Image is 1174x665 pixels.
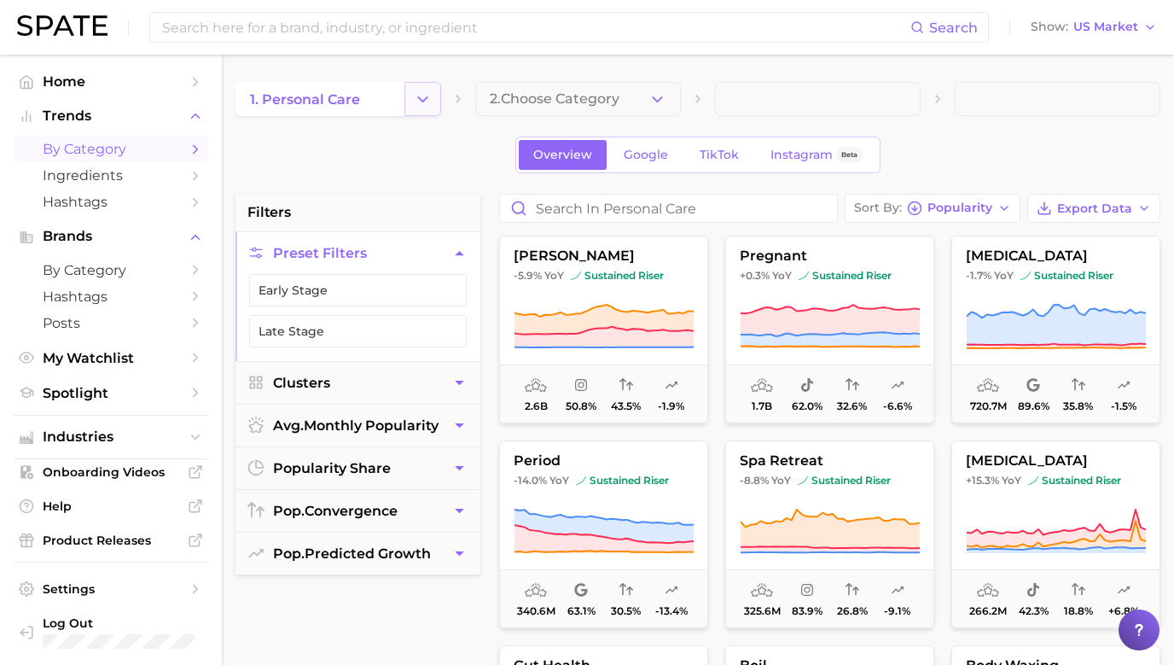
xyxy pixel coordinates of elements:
[1057,201,1132,216] span: Export Data
[574,376,588,396] span: popularity share: Instagram
[951,236,1160,423] button: [MEDICAL_DATA]-1.7% YoYsustained risersustained riser720.7m89.6%35.8%-1.5%
[1111,400,1136,412] span: -1.5%
[43,108,179,124] span: Trends
[726,453,933,469] span: spa retreat
[517,605,555,617] span: 340.6m
[404,82,441,116] button: Change Category
[475,82,681,116] button: 2.Choose Category
[14,257,208,283] a: by Category
[500,248,707,264] span: [PERSON_NAME]
[969,605,1007,617] span: 266.2m
[927,203,992,213] span: Popularity
[514,269,542,282] span: -5.9%
[14,459,208,485] a: Onboarding Videos
[14,224,208,249] button: Brands
[14,283,208,310] a: Hashtags
[854,203,902,213] span: Sort By
[845,194,1020,223] button: Sort ByPopularity
[43,350,179,366] span: My Watchlist
[846,580,859,601] span: popularity convergence: Low Convergence
[609,140,683,170] a: Google
[273,503,305,519] abbr: popularity index
[273,503,398,519] span: convergence
[891,376,904,396] span: popularity predicted growth: Uncertain
[43,141,179,157] span: by Category
[966,269,991,282] span: -1.7%
[1073,22,1138,32] span: US Market
[751,376,773,396] span: average monthly popularity: Very High Popularity
[43,385,179,401] span: Spotlight
[1018,400,1049,412] span: 89.6%
[1072,580,1085,601] span: popularity convergence: Very Low Convergence
[571,271,581,281] img: sustained riser
[1028,475,1038,486] img: sustained riser
[235,232,480,274] button: Preset Filters
[250,91,360,108] span: 1. personal care
[525,376,547,396] span: average monthly popularity: Very High Popularity
[500,195,837,222] input: Search in personal care
[792,400,822,412] span: 62.0%
[14,576,208,602] a: Settings
[792,605,822,617] span: 83.9%
[1020,271,1031,281] img: sustained riser
[665,580,678,601] span: popularity predicted growth: Uncertain
[800,580,814,601] span: popularity share: Instagram
[14,345,208,371] a: My Watchlist
[43,581,179,597] span: Settings
[43,73,179,90] span: Home
[970,400,1007,412] span: 720.7m
[883,400,912,412] span: -6.6%
[1026,376,1040,396] span: popularity share: Google
[43,289,179,305] span: Hashtags
[14,610,208,654] a: Log out. Currently logged in with e-mail pamela_lising@us.amorepacific.com.
[273,417,439,434] span: monthly popularity
[566,400,596,412] span: 50.8%
[799,269,892,283] span: sustained riser
[1026,16,1161,38] button: ShowUS Market
[800,376,814,396] span: popularity share: TikTok
[1117,580,1130,601] span: popularity predicted growth: Uncertain
[14,103,208,129] button: Trends
[619,580,633,601] span: popularity convergence: Low Convergence
[725,440,934,628] button: spa retreat-8.8% YoYsustained risersustained riser325.6m83.9%26.8%-9.1%
[14,424,208,450] button: Industries
[977,580,999,601] span: average monthly popularity: Very High Popularity
[235,405,480,446] button: avg.monthly popularity
[952,248,1159,264] span: [MEDICAL_DATA]
[846,376,859,396] span: popularity convergence: Low Convergence
[655,605,688,617] span: -13.4%
[841,148,857,162] span: Beta
[700,148,739,162] span: TikTok
[43,229,179,244] span: Brands
[525,400,548,412] span: 2.6b
[43,194,179,210] span: Hashtags
[160,13,910,42] input: Search here for a brand, industry, or ingredient
[837,605,868,617] span: 26.8%
[14,189,208,215] a: Hashtags
[685,140,753,170] a: TikTok
[771,474,791,487] span: YoY
[533,148,592,162] span: Overview
[751,580,773,601] span: average monthly popularity: Very High Popularity
[273,375,330,391] span: Clusters
[1026,580,1040,601] span: popularity share: TikTok
[235,533,480,575] button: pop.predicted growth
[549,474,569,487] span: YoY
[43,464,179,480] span: Onboarding Videos
[17,15,108,36] img: SPATE
[725,236,934,423] button: pregnant+0.3% YoYsustained risersustained riser1.7b62.0%32.6%-6.6%
[952,453,1159,469] span: [MEDICAL_DATA]
[772,269,792,283] span: YoY
[43,533,179,548] span: Product Releases
[235,447,480,489] button: popularity share
[235,82,404,116] a: 1. personal care
[611,605,641,617] span: 30.5%
[273,417,304,434] abbr: average
[1064,605,1093,617] span: 18.8%
[43,499,179,514] span: Help
[247,202,291,223] span: filters
[235,490,480,532] button: pop.convergence
[1072,376,1085,396] span: popularity convergence: Low Convergence
[929,20,978,36] span: Search
[499,440,708,628] button: period-14.0% YoYsustained risersustained riser340.6m63.1%30.5%-13.4%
